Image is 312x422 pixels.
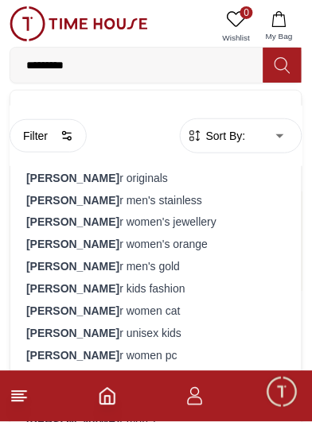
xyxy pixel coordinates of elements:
div: r men's gold [20,256,292,278]
span: Wishlist [216,32,256,44]
a: Home [98,387,117,406]
a: 0Wishlist [216,6,256,47]
span: 0 [240,6,253,19]
strong: [PERSON_NAME] [26,238,119,251]
strong: [PERSON_NAME] [26,216,119,229]
div: r kids fashion [20,278,292,300]
strong: [PERSON_NAME] [26,194,119,207]
button: Filter [10,119,87,153]
strong: [PERSON_NAME] [26,172,119,184]
div: r women's silver [20,367,292,389]
strong: [PERSON_NAME] [26,327,119,340]
div: Timehousecompany [16,141,296,201]
div: Chat with us now [16,262,296,326]
img: ... [10,6,148,41]
div: r women's jewellery [20,211,292,234]
div: r originals [20,167,292,189]
strong: [PERSON_NAME] [26,105,119,118]
span: Sort By: [203,128,246,144]
div: r women cat [20,300,292,323]
div: Find your dream watch—experts ready to assist! [16,209,296,242]
span: Conversation [196,408,269,421]
div: Chat Widget [265,375,300,410]
img: Company logo [18,17,49,48]
strong: [PERSON_NAME] [26,261,119,273]
strong: [PERSON_NAME] [26,283,119,296]
div: r women's orange [20,234,292,256]
button: Sort By: [187,128,246,144]
strong: [PERSON_NAME] [26,305,119,318]
div: r men's stainless [20,189,292,211]
button: My Bag [256,6,302,47]
div: r unisex kids [20,323,292,345]
span: Chat with us now [70,284,268,304]
strong: [PERSON_NAME] [26,350,119,362]
em: Minimize [264,16,296,48]
span: My Bag [259,30,299,42]
span: Home [60,408,92,421]
div: r [20,100,292,122]
div: r women pc [20,345,292,367]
